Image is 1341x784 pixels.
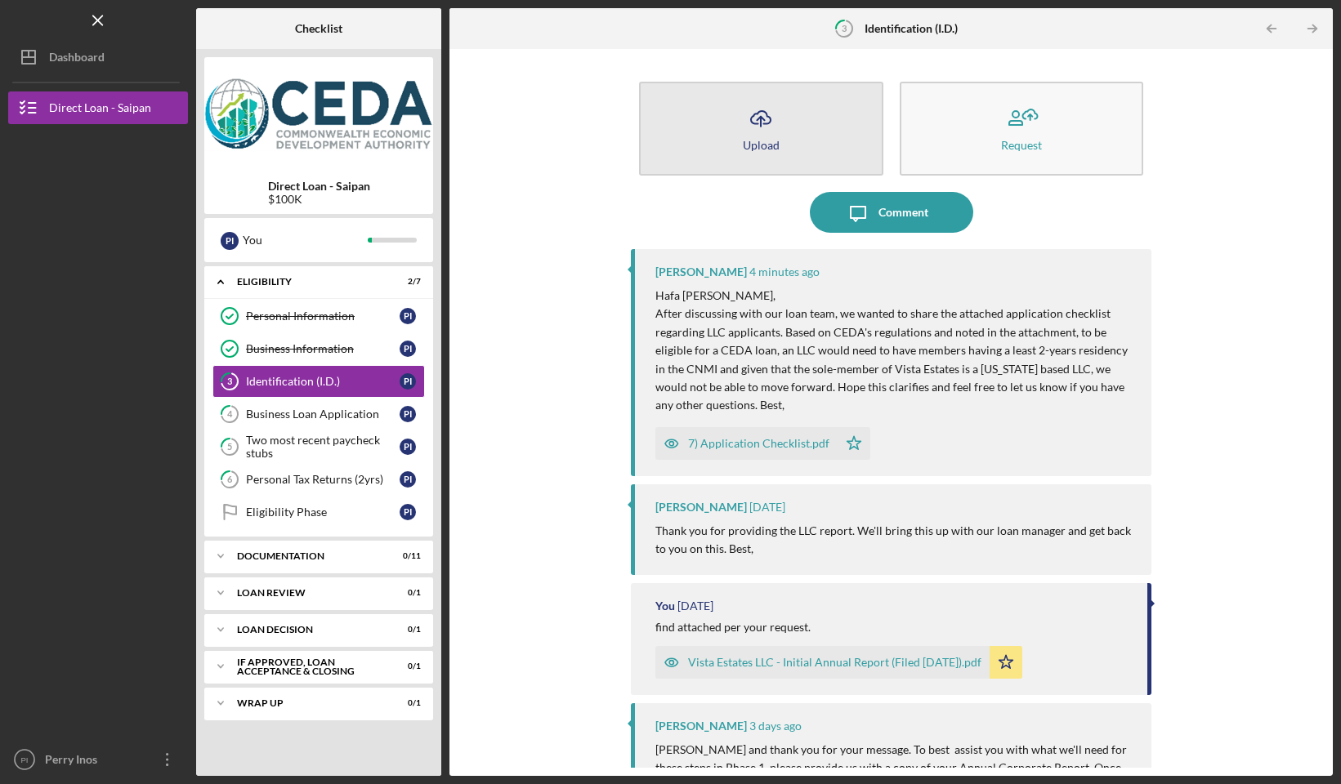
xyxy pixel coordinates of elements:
[655,427,870,460] button: 7) Application Checklist.pdf
[268,193,370,206] div: $100K
[842,23,847,33] tspan: 3
[688,656,981,669] div: Vista Estates LLC - Initial Annual Report (Filed [DATE]).pdf
[237,551,380,561] div: Documentation
[391,277,421,287] div: 2 / 7
[688,437,829,450] div: 7) Application Checklist.pdf
[391,588,421,598] div: 0 / 1
[227,474,233,485] tspan: 6
[237,588,380,598] div: Loan review
[391,661,421,671] div: 0 / 1
[400,439,416,455] div: P I
[900,82,1143,176] button: Request
[246,342,400,355] div: Business Information
[237,625,380,635] div: Loan Decision
[246,375,400,388] div: Identification (I.D.)
[246,310,400,323] div: Personal Information
[246,506,400,519] div: Eligibility Phase
[655,522,1135,559] p: Thank you for providing the LLC report. We'll bring this up with our loan manager and get back to...
[655,621,811,634] div: find attached per your request.
[655,287,1135,305] p: Hafa [PERSON_NAME],
[8,743,188,776] button: PIPerry Inos
[878,192,928,233] div: Comment
[212,332,425,365] a: Business InformationPI
[749,719,802,733] time: 2025-08-26 03:50
[246,473,400,486] div: Personal Tax Returns (2yrs)
[749,501,785,514] time: 2025-08-27 21:41
[212,398,425,430] a: 4Business Loan ApplicationPI
[212,430,425,463] a: 5Two most recent paycheck stubsPI
[237,657,380,676] div: If approved, loan acceptance & closing
[237,698,380,708] div: Wrap up
[237,277,380,287] div: Eligibility
[243,226,368,254] div: You
[655,305,1135,414] p: After discussing with our loan team, we wanted to share the attached application checklist regard...
[400,341,416,357] div: P I
[227,442,232,452] tspan: 5
[400,373,416,390] div: P I
[400,308,416,324] div: P I
[49,91,151,128] div: Direct Loan - Saipan
[391,551,421,561] div: 0 / 11
[400,406,416,422] div: P I
[204,65,433,163] img: Product logo
[400,471,416,488] div: P I
[49,41,105,78] div: Dashboard
[212,496,425,528] a: Eligibility PhasePI
[212,365,425,398] a: 3Identification (I.D.)PI
[639,82,883,176] button: Upload
[655,501,747,514] div: [PERSON_NAME]
[246,408,400,421] div: Business Loan Application
[749,265,820,278] time: 2025-08-29 00:49
[8,41,188,73] button: Dashboard
[743,139,780,151] div: Upload
[268,180,370,193] b: Direct Loan - Saipan
[1001,139,1042,151] div: Request
[810,192,973,233] button: Comment
[655,719,747,733] div: [PERSON_NAME]
[20,755,28,764] text: PI
[227,376,232,387] tspan: 3
[295,22,342,35] b: Checklist
[41,743,147,780] div: Perry Inos
[655,599,675,612] div: You
[221,232,239,250] div: P I
[8,91,188,124] button: Direct Loan - Saipan
[655,646,1022,679] button: Vista Estates LLC - Initial Annual Report (Filed [DATE]).pdf
[865,22,958,35] b: Identification (I.D.)
[677,599,713,612] time: 2025-08-27 05:58
[212,300,425,332] a: Personal InformationPI
[400,504,416,520] div: P I
[391,698,421,708] div: 0 / 1
[227,409,233,420] tspan: 4
[212,463,425,496] a: 6Personal Tax Returns (2yrs)PI
[246,434,400,460] div: Two most recent paycheck stubs
[655,265,747,278] div: [PERSON_NAME]
[391,625,421,635] div: 0 / 1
